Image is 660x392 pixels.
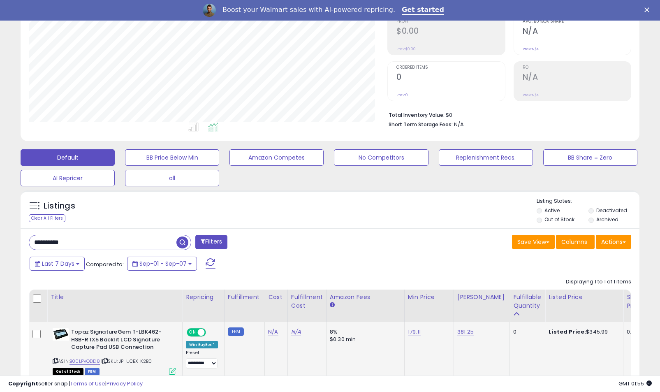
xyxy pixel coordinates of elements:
h2: $0.00 [396,26,505,37]
div: Title [51,293,179,302]
div: Preset: [186,350,218,369]
div: Amazon Fees [330,293,401,302]
b: Topaz SignatureGem T-LBK462-HSB-R 1X5 Backlit LCD Signature Capture Pad USB Connection [71,328,171,353]
span: All listings that are currently out of stock and unavailable for purchase on Amazon [53,368,83,375]
h2: 0 [396,72,505,84]
button: Amazon Competes [229,149,324,166]
div: 0.00 [627,328,640,336]
div: Close [644,7,653,12]
div: Fulfillment [228,293,261,302]
div: 8% [330,328,398,336]
div: Displaying 1 to 1 of 1 items [566,278,631,286]
h5: Listings [44,200,75,212]
span: Ordered Items [396,65,505,70]
div: $345.99 [549,328,617,336]
span: FBM [85,368,100,375]
div: Boost your Walmart sales with AI-powered repricing. [222,6,395,14]
small: Amazon Fees. [330,302,335,309]
button: BB Price Below Min [125,149,219,166]
strong: Copyright [8,380,38,387]
label: Active [544,207,560,214]
img: Profile image for Adrian [203,4,216,17]
div: Win BuyBox * [186,341,218,348]
a: Get started [402,6,444,15]
button: Actions [596,235,631,249]
span: Columns [561,238,587,246]
small: Prev: $0.00 [396,46,416,51]
span: ON [188,329,198,336]
button: Columns [556,235,595,249]
div: Listed Price [549,293,620,302]
div: Cost [268,293,284,302]
button: No Competitors [334,149,428,166]
div: 0 [513,328,539,336]
span: OFF [205,329,218,336]
div: Ship Price [627,293,643,310]
div: Min Price [408,293,450,302]
div: Fulfillable Quantity [513,293,542,310]
button: all [125,170,219,186]
img: 41YxS3nVFPS._SL40_.jpg [53,328,69,341]
a: N/A [291,328,301,336]
button: Replenishment Recs. [439,149,533,166]
a: 381.25 [457,328,474,336]
b: Listed Price: [549,328,586,336]
button: Last 7 Days [30,257,85,271]
small: Prev: N/A [523,93,539,97]
li: $0 [389,109,625,119]
div: $0.30 min [330,336,398,343]
span: Profit [396,19,505,24]
button: AI Repricer [21,170,115,186]
a: Terms of Use [70,380,105,387]
a: Privacy Policy [107,380,143,387]
label: Deactivated [596,207,627,214]
label: Out of Stock [544,216,574,223]
h2: N/A [523,72,631,84]
b: Short Term Storage Fees: [389,121,453,128]
div: seller snap | | [8,380,143,388]
button: Default [21,149,115,166]
p: Listing States: [537,197,639,205]
span: 2025-09-18 01:55 GMT [618,380,652,387]
a: N/A [268,328,278,336]
a: B00LPVODD8 [69,358,100,365]
span: Avg. Buybox Share [523,19,631,24]
label: Archived [596,216,618,223]
b: Total Inventory Value: [389,111,445,118]
button: Filters [195,235,227,249]
h2: N/A [523,26,631,37]
div: [PERSON_NAME] [457,293,506,302]
button: Sep-01 - Sep-07 [127,257,197,271]
div: Clear All Filters [29,214,65,222]
span: Last 7 Days [42,260,74,268]
div: Repricing [186,293,221,302]
small: FBM [228,327,244,336]
span: N/A [454,121,464,128]
span: ROI [523,65,631,70]
button: Save View [512,235,555,249]
a: 179.11 [408,328,421,336]
span: Sep-01 - Sep-07 [139,260,187,268]
div: Fulfillment Cost [291,293,323,310]
button: BB Share = Zero [543,149,637,166]
span: Compared to: [86,260,124,268]
div: ASIN: [53,328,176,374]
small: Prev: N/A [523,46,539,51]
span: | SKU: JP-UCEX-K2B0 [101,358,152,364]
small: Prev: 0 [396,93,408,97]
